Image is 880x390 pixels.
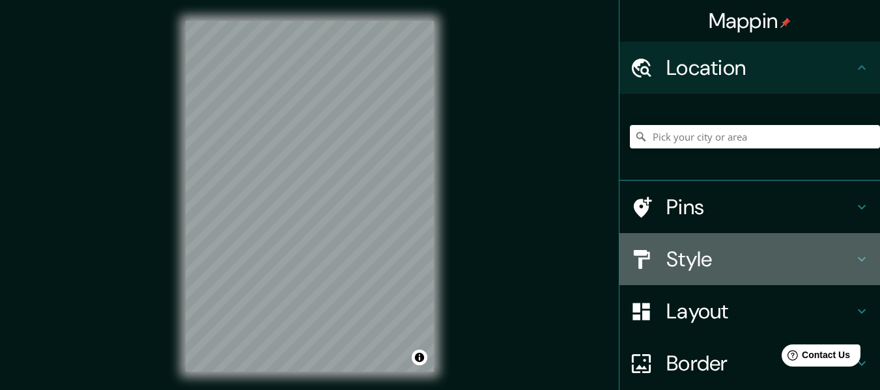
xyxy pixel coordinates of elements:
[630,125,880,148] input: Pick your city or area
[666,55,854,81] h4: Location
[619,337,880,389] div: Border
[666,350,854,376] h4: Border
[619,233,880,285] div: Style
[619,181,880,233] div: Pins
[619,42,880,94] div: Location
[666,298,854,324] h4: Layout
[709,8,791,34] h4: Mappin
[412,350,427,365] button: Toggle attribution
[666,246,854,272] h4: Style
[666,194,854,220] h4: Pins
[186,21,434,372] canvas: Map
[780,18,791,28] img: pin-icon.png
[764,339,866,376] iframe: Help widget launcher
[619,285,880,337] div: Layout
